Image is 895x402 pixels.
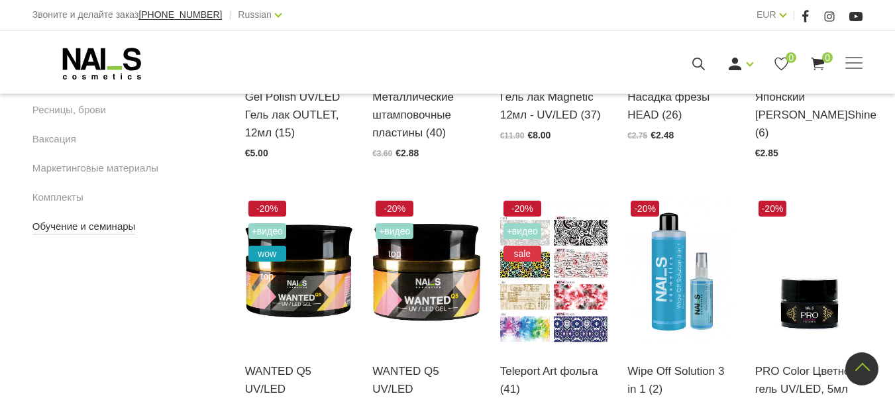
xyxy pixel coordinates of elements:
[248,268,286,284] span: top
[527,130,551,140] span: €8.00
[376,246,413,262] span: top
[32,102,106,118] a: Ресницы, брови
[759,201,787,217] span: -20%
[757,7,776,23] a: EUR
[32,160,158,176] a: Маркетинговые материалы
[755,88,863,142] a: Японский [PERSON_NAME]Shine (6)
[238,7,272,23] a: Russian
[372,197,480,345] img: Команда специалистов NAI_S cosmetics создала гель, который давно ищет (с англ. WANTED) каждый мас...
[372,149,392,158] span: €3.60
[627,362,735,398] a: Wipe Off Solution 3 in 1 (2)
[32,189,83,205] a: Комплекты
[245,148,268,158] span: €5.00
[500,362,608,398] a: Teleport Art фольга (41)
[376,223,413,239] span: +Видео
[372,88,480,142] a: Металлические штамповочные пластины (40)
[627,88,735,124] a: Насадка фрезы HEAD (26)
[627,197,735,345] img: Раствор 3-в-1 для обезжиривания и обезвоживания ногтевой пластины, снятия липкого слоя, дезинфекц...
[786,52,796,63] span: 0
[651,130,674,140] span: €2.48
[755,148,778,158] span: €2.85
[500,131,525,140] span: €11.90
[500,197,608,345] img: Фольгированные слайдеры для нейл-арта, предназначенная для использования с Teleport Sticky Gel. Д...
[32,7,223,23] div: Звоните и делайте заказ
[138,10,222,20] a: [PHONE_NUMBER]
[138,9,222,20] span: [PHONE_NUMBER]
[245,88,353,142] a: Gel Polish UV/LED Гель лак OUTLET, 12мл (15)
[631,201,659,217] span: -20%
[793,7,796,23] span: |
[245,197,353,345] img: Команда специалистов NAI_S cosmetics создала гель, который давно ищет (с англ. WANTED) каждый мас...
[627,131,647,140] span: €2.75
[376,201,413,217] span: -20%
[503,201,541,217] span: -20%
[755,197,863,345] img: Цветные гели с пигментом 4D и насыщенным оттенком. Гель помогает рисовать тонкие линии и создават...
[248,223,286,239] span: +Видео
[503,223,541,239] span: +Видео
[503,246,541,262] span: sale
[32,219,136,234] a: Обучение и семинары
[395,148,419,158] span: €2.88
[248,246,286,262] span: wow
[248,201,286,217] span: -20%
[822,52,833,63] span: 0
[229,7,231,23] span: |
[810,56,826,72] a: 0
[773,56,790,72] a: 0
[500,88,608,124] a: Гель лак Magnetic 12мл - UV/LED (37)
[32,131,76,147] a: Ваксация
